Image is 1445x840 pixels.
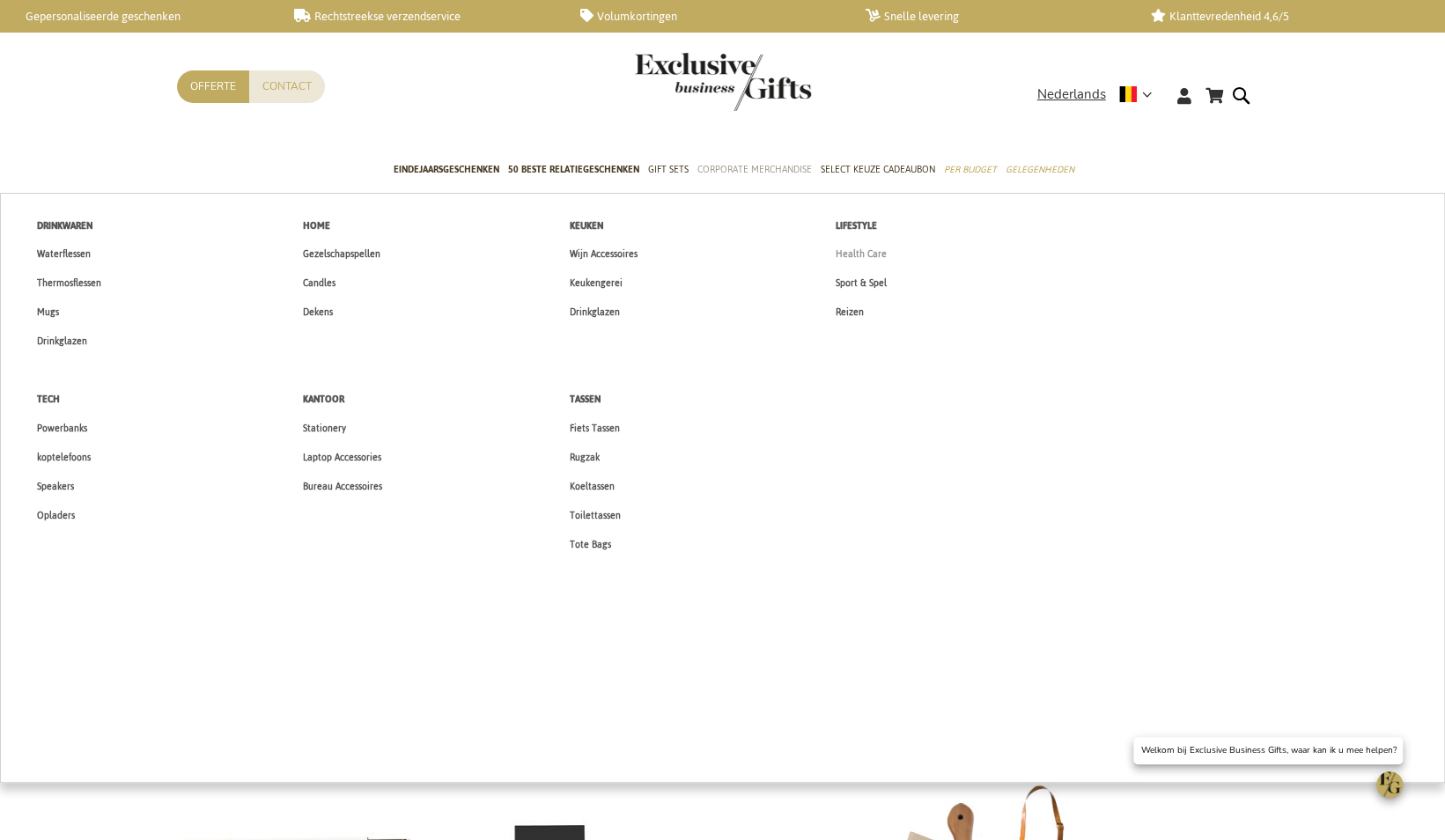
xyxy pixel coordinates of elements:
span: Koeltassen [569,477,614,496]
span: Fiets Tassen [569,419,619,438]
span: 50 beste relatiegeschenken [508,160,639,179]
span: koptelefoons [37,448,91,467]
span: Eindejaarsgeschenken [394,160,499,179]
a: Klanttevredenheid 4,6/5 [1151,9,1408,24]
span: Sport & Spel [836,274,887,292]
a: Rechtstreekse verzendservice [294,9,551,24]
span: Thermosflessen [37,274,101,292]
a: store logo [635,53,723,111]
span: Tassen [569,390,600,409]
span: Bureau Accessoires [303,477,382,496]
span: Candles [303,274,335,292]
span: Drinkglazen [37,332,87,350]
a: Volumkortingen [579,9,837,24]
span: Keuken [569,217,602,235]
div: Nederlands [1037,85,1163,105]
span: Powerbanks [37,419,87,438]
span: Drinkglazen [569,303,619,321]
span: Lifestyle [836,217,877,235]
span: Nederlands [1037,85,1106,105]
span: Tote Bags [569,535,610,554]
span: Laptop Accessories [303,448,381,467]
span: Corporate Merchandise [697,160,812,179]
span: Per Budget [944,160,997,179]
span: Toilettassen [569,506,620,525]
span: Kantoor [303,390,344,409]
span: Keukengerei [569,274,622,292]
a: Gepersonaliseerde geschenken [9,9,266,24]
span: Select Keuze Cadeaubon [821,160,935,179]
span: Wijn Accessoires [569,245,637,263]
img: Exclusive Business gifts logo [635,53,811,111]
span: Opladers [37,506,75,525]
span: Waterflessen [37,245,91,263]
a: Offerte [177,70,249,103]
a: Contact [249,70,325,103]
a: Snelle levering [866,9,1123,24]
span: Rugzak [569,448,599,467]
span: Health Care [836,245,887,263]
span: Stationery [303,419,346,438]
span: Drinkwaren [37,217,92,235]
span: Dekens [303,303,333,321]
span: Reizen [836,303,864,321]
span: Mugs [37,303,59,321]
span: Speakers [37,477,74,496]
span: Gelegenheden [1006,160,1074,179]
span: Home [303,217,330,235]
span: Tech [37,390,60,409]
span: Gift Sets [648,160,689,179]
span: Gezelschapspellen [303,245,380,263]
